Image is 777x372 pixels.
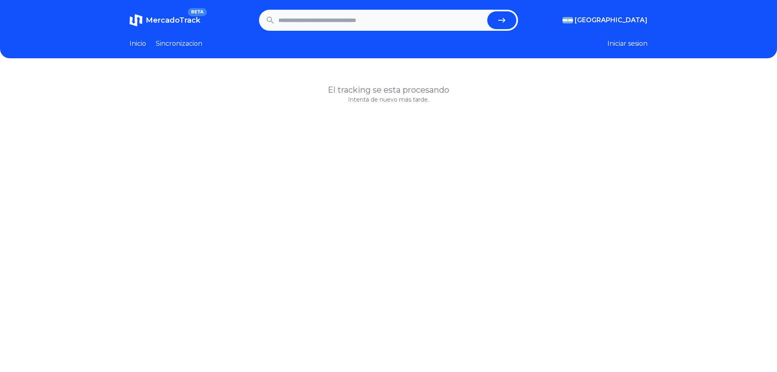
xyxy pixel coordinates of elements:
[129,14,142,27] img: MercadoTrack
[129,84,647,96] h1: El tracking se esta procesando
[129,96,647,104] p: Intenta de nuevo más tarde.
[563,17,573,23] img: Argentina
[156,39,202,49] a: Sincronizacion
[607,39,647,49] button: Iniciar sesion
[575,15,647,25] span: [GEOGRAPHIC_DATA]
[146,16,200,25] span: MercadoTrack
[129,39,146,49] a: Inicio
[129,14,200,27] a: MercadoTrackBETA
[563,15,647,25] button: [GEOGRAPHIC_DATA]
[188,8,207,16] span: BETA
